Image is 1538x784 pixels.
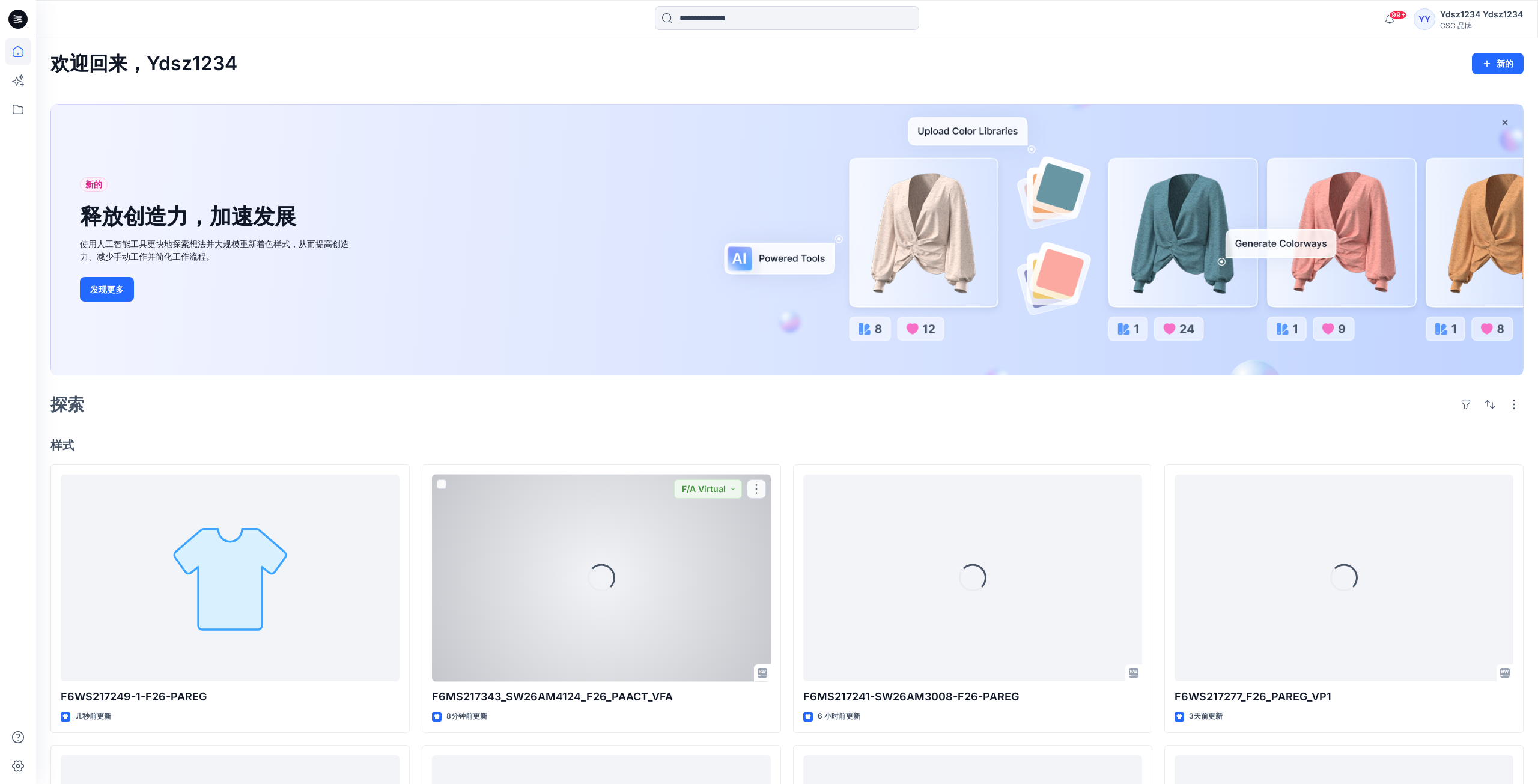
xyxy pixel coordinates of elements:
font: CSC 品牌 [1440,21,1472,30]
font: Ydsz1234 Ydsz1234 [1440,9,1523,19]
button: 新的 [1472,53,1524,74]
font: 欢迎回来，Ydsz1234 [50,52,237,75]
font: 8分钟前更新 [446,711,487,720]
a: 发现更多 [80,277,350,302]
font: YY [1418,14,1430,24]
font: 99+ [1391,10,1406,19]
font: 探索 [50,394,84,415]
button: 发现更多 [80,277,134,302]
font: 样式 [50,438,74,452]
font: F6MS217343_SW26AM4124_F26_PAACT_VFA [432,690,673,703]
font: 发现更多 [90,284,124,294]
font: 新的 [85,179,102,189]
font: 6 小时前更新 [818,711,860,720]
a: F6WS217249-1-F26-PAREG [61,475,400,682]
font: 释放创造力，加速发展 [80,203,296,229]
font: 几秒前更新 [75,711,111,720]
font: F6MS217241-SW26AM3008-F26-PAREG [803,690,1019,703]
font: F6WS217249-1-F26-PAREG [61,690,207,703]
font: 使用人工智能工具更快地探索想法并大规模重新着色样式，从而提高创造力、减少手动工作并简化工作流程。 [80,239,349,261]
font: 3天前更新 [1189,711,1223,720]
font: F6WS217277_F26_PAREG_VP1 [1175,690,1331,703]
